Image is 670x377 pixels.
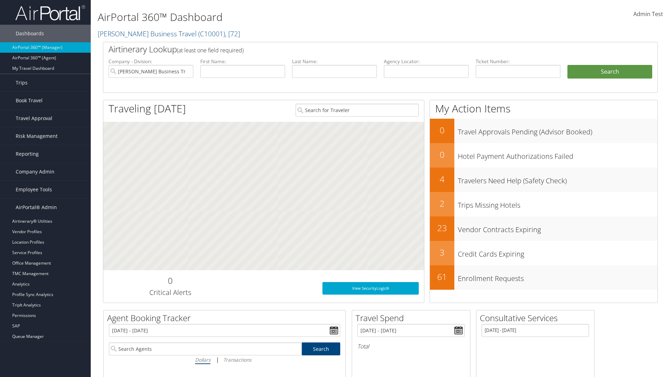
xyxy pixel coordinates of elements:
[98,29,240,38] a: [PERSON_NAME] Business Travel
[322,282,419,295] a: View SecurityLogic®
[458,124,657,137] h3: Travel Approvals Pending (Advisor Booked)
[198,29,225,38] span: ( C10001 )
[109,43,606,55] h2: Airtinerary Lookup
[458,221,657,235] h3: Vendor Contracts Expiring
[177,46,244,54] span: (at least one field required)
[458,172,657,186] h3: Travelers Need Help (Safety Check)
[430,124,454,136] h2: 0
[430,265,657,290] a: 61Enrollment Requests
[430,192,657,216] a: 2Trips Missing Hotels
[567,65,652,79] button: Search
[109,288,232,297] h3: Critical Alerts
[633,3,663,25] a: Admin Test
[458,148,657,161] h3: Hotel Payment Authorizations Failed
[458,197,657,210] h3: Trips Missing Hotels
[430,246,454,258] h2: 3
[430,143,657,168] a: 0Hotel Payment Authorizations Failed
[430,149,454,161] h2: 0
[16,25,44,42] span: Dashboards
[16,199,57,216] span: AirPortal® Admin
[107,312,345,324] h2: Agent Booking Tracker
[430,198,454,209] h2: 2
[225,29,240,38] span: , [ 72 ]
[109,58,193,65] label: Company - Division:
[357,342,465,350] h6: Total
[109,275,232,287] h2: 0
[296,104,419,117] input: Search for Traveler
[16,127,58,145] span: Risk Management
[16,110,52,127] span: Travel Approval
[16,145,39,163] span: Reporting
[430,119,657,143] a: 0Travel Approvals Pending (Advisor Booked)
[430,271,454,283] h2: 61
[430,222,454,234] h2: 23
[480,312,594,324] h2: Consultative Services
[16,74,28,91] span: Trips
[633,10,663,18] span: Admin Test
[16,181,52,198] span: Employee Tools
[458,270,657,283] h3: Enrollment Requests
[384,58,469,65] label: Agency Locator:
[195,356,210,363] i: Dollars
[98,10,475,24] h1: AirPortal 360™ Dashboard
[430,216,657,241] a: 23Vendor Contracts Expiring
[476,58,560,65] label: Ticket Number:
[15,5,85,21] img: airportal-logo.png
[16,92,43,109] span: Book Travel
[430,173,454,185] h2: 4
[109,355,340,364] div: |
[109,342,301,355] input: Search Agents
[356,312,470,324] h2: Travel Spend
[292,58,377,65] label: Last Name:
[223,356,251,363] i: Transactions
[16,163,54,180] span: Company Admin
[430,241,657,265] a: 3Credit Cards Expiring
[430,101,657,116] h1: My Action Items
[458,246,657,259] h3: Credit Cards Expiring
[200,58,285,65] label: First Name:
[430,168,657,192] a: 4Travelers Need Help (Safety Check)
[109,101,186,116] h1: Traveling [DATE]
[302,342,341,355] a: Search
